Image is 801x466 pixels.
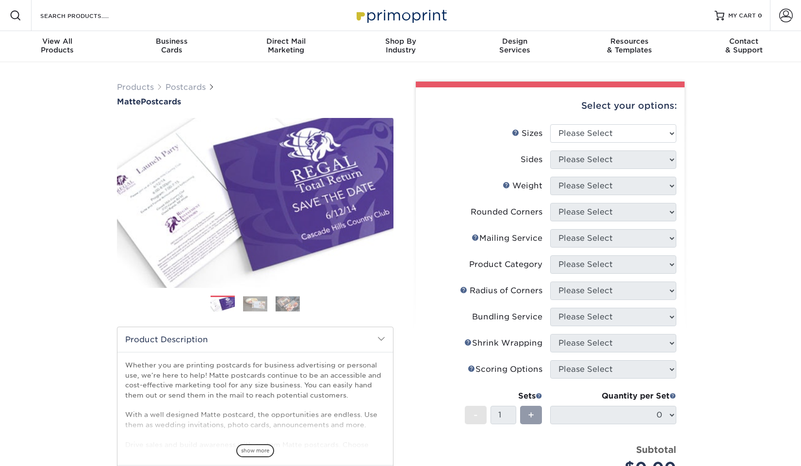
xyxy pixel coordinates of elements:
input: SEARCH PRODUCTS..... [39,10,134,21]
span: Resources [572,37,687,46]
a: BusinessCards [114,31,229,62]
h2: Product Description [117,327,393,352]
a: Postcards [165,83,206,92]
div: Shrink Wrapping [464,337,542,349]
a: Contact& Support [687,31,801,62]
span: + [528,408,534,422]
span: show more [236,444,274,457]
div: Scoring Options [468,364,542,375]
span: Design [458,37,572,46]
a: Shop ByIndustry [343,31,458,62]
div: Sides [521,154,542,166]
div: Quantity per Set [550,390,676,402]
div: Product Category [469,259,542,270]
div: & Templates [572,37,687,54]
div: Sets [465,390,542,402]
div: Marketing [229,37,343,54]
div: Mailing Service [472,233,542,244]
img: Postcards 03 [276,296,300,311]
span: MY CART [728,12,756,20]
h1: Postcards [117,97,393,106]
div: Weight [503,180,542,192]
div: Cards [114,37,229,54]
img: Matte 01 [117,107,393,299]
span: - [474,408,478,422]
span: Matte [117,97,141,106]
a: Direct MailMarketing [229,31,343,62]
div: Select your options: [424,87,677,124]
div: Radius of Corners [460,285,542,297]
span: Contact [687,37,801,46]
div: Bundling Service [472,311,542,323]
div: Services [458,37,572,54]
div: Sizes [512,128,542,139]
a: DesignServices [458,31,572,62]
img: Postcards 02 [243,296,267,311]
img: Primoprint [352,5,449,26]
span: Shop By [343,37,458,46]
strong: Subtotal [636,444,676,455]
div: Rounded Corners [471,206,542,218]
span: Business [114,37,229,46]
span: Direct Mail [229,37,343,46]
span: 0 [758,12,762,19]
div: & Support [687,37,801,54]
img: Postcards 01 [211,296,235,313]
a: Resources& Templates [572,31,687,62]
a: MattePostcards [117,97,393,106]
a: Products [117,83,154,92]
div: Industry [343,37,458,54]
